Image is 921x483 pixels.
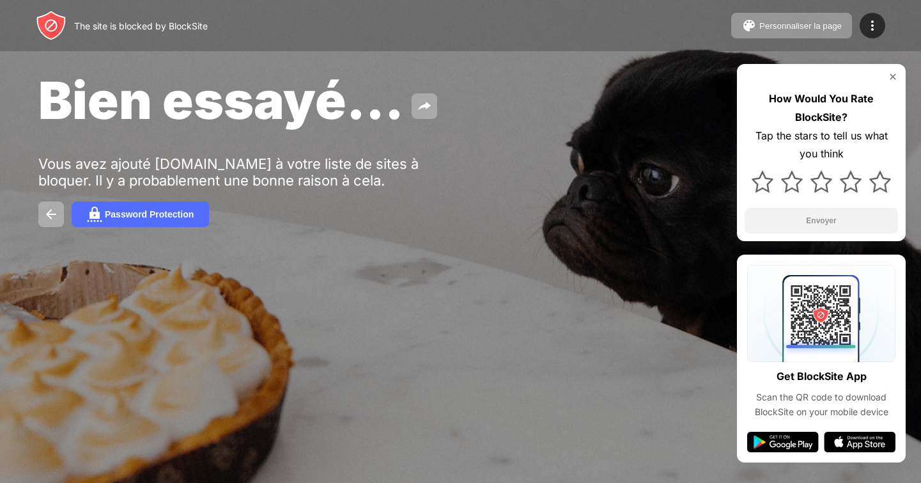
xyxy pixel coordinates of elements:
div: How Would You Rate BlockSite? [745,90,898,127]
img: app-store.svg [824,432,895,452]
div: Password Protection [105,209,194,219]
img: google-play.svg [747,432,819,452]
div: Scan the QR code to download BlockSite on your mobile device [747,390,895,419]
img: rate-us-close.svg [888,72,898,82]
button: Personnaliser la page [731,13,852,38]
img: menu-icon.svg [865,18,880,33]
button: Password Protection [72,202,209,227]
span: Bien essayé... [38,69,404,131]
img: star.svg [752,171,773,193]
img: password.svg [87,207,102,222]
img: share.svg [417,99,432,114]
img: star.svg [781,171,803,193]
div: Tap the stars to tell us what you think [745,127,898,164]
img: pallet.svg [741,18,757,33]
div: Personnaliser la page [759,21,842,31]
img: star.svg [869,171,891,193]
div: Get BlockSite App [777,367,867,386]
img: star.svg [840,171,862,193]
button: Envoyer [745,208,898,234]
div: The site is blocked by BlockSite [74,20,208,31]
img: header-logo.svg [36,10,66,41]
img: qrcode.svg [747,265,895,362]
div: Vous avez ajouté [DOMAIN_NAME] à votre liste de sites à bloquer. Il y a probablement une bonne ra... [38,155,433,189]
img: back.svg [43,207,59,222]
img: star.svg [810,171,832,193]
